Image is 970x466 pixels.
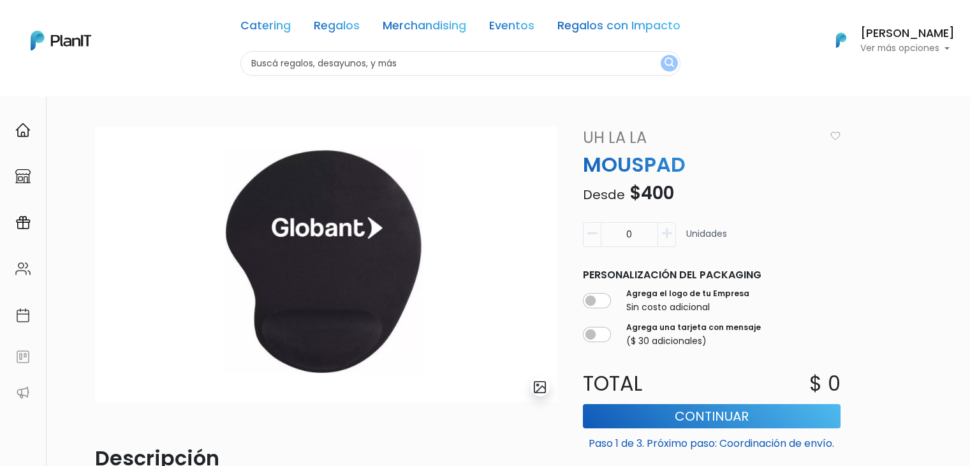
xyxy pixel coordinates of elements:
[15,385,31,400] img: partners-52edf745621dab592f3b2c58e3bca9d71375a7ef29c3b500c9f145b62cc070d4.svg
[830,132,841,140] img: heart_icon
[15,349,31,365] img: feedback-78b5a0c8f98aac82b08bfc38622c3050aee476f2c9584af64705fc4e61158814.svg
[15,123,31,138] img: home-e721727adea9d79c4d83392d1f703f7f8bce08238fde08b1acbfd93340b81755.svg
[240,51,680,76] input: Buscá regalos, desayunos, y más
[626,301,749,314] p: Sin costo adicional
[626,322,761,333] label: Agrega una tarjeta con mensaje
[827,26,855,54] img: PlanIt Logo
[686,227,727,252] p: Unidades
[575,126,825,149] a: Uh La La
[15,308,31,323] img: calendar-87d922413cdce8b2cf7b7f5f62616a5cf9e4887200fb71536465627b3292af00.svg
[809,368,841,399] p: $ 0
[575,368,712,399] p: Total
[819,24,955,57] button: PlanIt Logo [PERSON_NAME] Ver más opciones
[15,169,31,184] img: marketplace-4ceaa7011d94191e9ded77b95e3339b90024bf715f7c57f8cf31f2d8c509eaba.svg
[626,334,761,348] p: ($ 30 adicionales)
[583,404,841,428] button: Continuar
[665,57,674,70] img: search_button-432b6d5273f82d61273b3651a40e1bd1b912527efae98b1b7a1b2c0702e16a8d.svg
[314,20,360,36] a: Regalos
[583,267,841,283] p: Personalización del packaging
[15,215,31,230] img: campaigns-02234683943229c281be62815700db0a1741e53638e28bf9629b52c665b00959.svg
[31,31,91,50] img: PlanIt Logo
[489,20,534,36] a: Eventos
[629,181,674,206] span: $400
[575,149,848,180] p: MOUSPAD
[557,20,680,36] a: Regalos con Impacto
[95,126,557,402] img: 3BB69649-6BD9-4678-84F2-8A7E6705CE85.jpeg
[15,261,31,276] img: people-662611757002400ad9ed0e3c099ab2801c6687ba6c219adb57efc949bc21e19d.svg
[533,380,547,395] img: gallery-light
[583,431,841,451] p: Paso 1 de 3. Próximo paso: Coordinación de envío.
[383,20,466,36] a: Merchandising
[626,288,749,299] label: Agrega el logo de tu Empresa
[240,20,291,36] a: Catering
[583,186,625,204] span: Desde
[860,28,955,40] h6: [PERSON_NAME]
[860,44,955,53] p: Ver más opciones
